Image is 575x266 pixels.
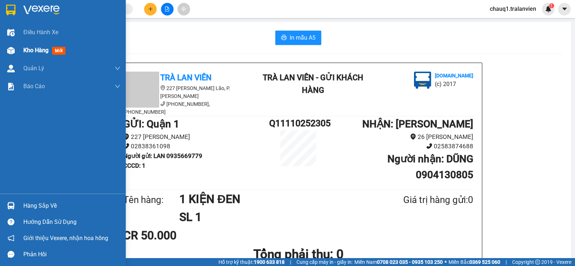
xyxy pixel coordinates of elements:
[123,118,179,130] b: GỬI : Quận 1
[23,217,120,227] div: Hướng dẫn sử dụng
[23,249,120,260] div: Phản hồi
[23,82,45,91] span: Báo cáo
[160,101,165,106] span: phone
[435,73,473,78] b: [DOMAIN_NAME]
[7,83,15,90] img: solution-icon
[550,3,553,8] span: 1
[179,208,368,226] h1: SL 1
[78,9,95,26] img: logo.jpg
[296,258,353,266] span: Cung cấp máy in - giấy in:
[144,3,157,15] button: plus
[123,152,202,159] b: Người gửi : LAN 0935669779
[123,134,129,140] span: environment
[377,259,443,265] strong: 0708 023 035 - 0935 103 250
[275,31,321,45] button: printerIn mẫu A5
[7,47,15,54] img: warehouse-icon
[123,244,473,264] h1: Tổng phải thu: 0
[7,65,15,72] img: warehouse-icon
[23,47,49,54] span: Kho hàng
[123,84,253,100] li: 227 [PERSON_NAME] Lão, P. [PERSON_NAME]
[8,235,14,242] span: notification
[123,226,239,244] div: CR 50.000
[8,218,14,225] span: question-circle
[7,29,15,36] img: warehouse-icon
[179,190,368,208] h1: 1 KIỆN ĐEN
[435,80,473,89] li: (c) 2017
[290,258,291,266] span: |
[327,141,473,151] li: 02583874688
[123,193,179,207] div: Tên hàng:
[362,118,473,130] b: NHẬN : [PERSON_NAME]
[535,260,540,265] span: copyright
[426,143,432,149] span: phone
[445,261,447,263] span: ⚪️
[181,6,186,12] span: aim
[44,10,71,82] b: Trà Lan Viên - Gửi khách hàng
[561,6,568,12] span: caret-down
[23,234,108,243] span: Giới thiệu Vexere, nhận hoa hồng
[115,84,120,89] span: down
[368,193,473,207] div: Giá trị hàng gửi: 0
[123,100,253,116] li: [PHONE_NUMBER], [PHONE_NUMBER]
[123,141,269,151] li: 02838361098
[281,35,287,41] span: printer
[269,116,327,130] h1: Q11110252305
[123,162,146,169] b: CCCD : 1
[484,4,542,13] span: chauq1.tralanvien
[7,202,15,209] img: warehouse-icon
[160,73,212,82] b: Trà Lan Viên
[123,132,269,142] li: 227 [PERSON_NAME]
[327,132,473,142] li: 26 [PERSON_NAME]
[23,200,120,211] div: Hàng sắp về
[414,72,431,89] img: logo.jpg
[60,34,99,43] li: (c) 2017
[52,47,65,55] span: mới
[178,3,190,15] button: aim
[161,3,174,15] button: file-add
[6,5,15,15] img: logo-vxr
[160,85,165,90] span: environment
[165,6,170,12] span: file-add
[60,27,99,33] b: [DOMAIN_NAME]
[148,6,153,12] span: plus
[123,143,129,149] span: phone
[115,66,120,71] span: down
[549,3,554,8] sup: 1
[506,258,507,266] span: |
[254,259,285,265] strong: 1900 633 818
[8,251,14,258] span: message
[410,134,416,140] span: environment
[263,73,363,95] b: Trà Lan Viên - Gửi khách hàng
[354,258,443,266] span: Miền Nam
[387,153,473,181] b: Người nhận : DŨNG 0904130805
[9,46,26,80] b: Trà Lan Viên
[23,28,58,37] span: Điều hành xe
[218,258,285,266] span: Hỗ trợ kỹ thuật:
[290,33,316,42] span: In mẫu A5
[545,6,552,12] img: icon-new-feature
[558,3,571,15] button: caret-down
[448,258,500,266] span: Miền Bắc
[23,64,44,73] span: Quản Lý
[469,259,500,265] strong: 0369 525 060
